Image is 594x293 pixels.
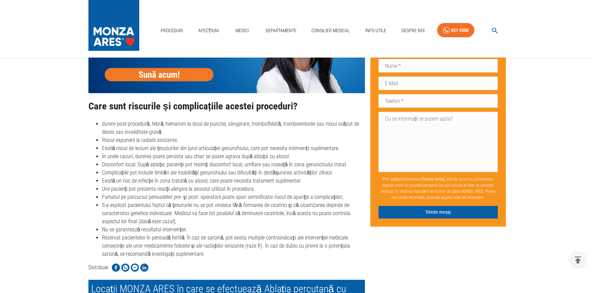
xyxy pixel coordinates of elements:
a: 031 9300 [437,23,474,38]
a: Info Utile [363,24,389,38]
li: Rezervat pacientelor în perioadă fertilă: În caz de sarcină, pot exista multiple contraindicații ... [102,234,365,258]
li: Fumatul pe parcursul perioadelor pre- şi post- operatorii poate spori semnificativ riscul de apar... [102,193,365,201]
a: Departamente [263,24,299,38]
li: durere post-procedură, febră, hematom la locul de punctie, sângerare, tromboflebită, tromboemboli... [102,120,365,136]
li: Unii pacienți pot prezenta reacții alergice la alcoolul utilizat în procedura. [102,185,365,193]
a: Medici [231,24,253,38]
li: Complicațiile pot include limitări ale mobilității genunchiului sau dificultăți în desfășurarea a... [102,169,365,177]
li: Nu se garantează rezultatul intervenției. [102,226,365,234]
img: Share on Facebook [112,264,120,272]
b: Trimite mesaj [422,177,445,182]
a: Despre Noi [399,24,427,38]
li: Există riscul de leziuni ale țesuturilor din jurul articulației genunchiului, care pot necesita i... [102,144,365,152]
li: Riscul expunerii la radiatii ionizante; [102,136,365,144]
div: 031 9300 [451,26,469,35]
p: Distribuie: [88,264,109,272]
li: Disconfort local: După ablație, pacienții pot resimți disconfort local, umflare sau roseață în zo... [102,161,365,169]
li: Există un risc de infecție în zona tratată cu alcool, care poate necesita tratament suplimentar. [102,177,365,185]
li: S-a explicat pacientului faptul că ţesuturile nu se pot vindeca fără formarea de cicatrici şi că ... [102,201,365,226]
h2: Care sunt riscurile și complicațiile acestei proceduri? [88,101,365,112]
button: Trimite mesaj [378,206,498,218]
a: Consilier Medical [309,24,353,38]
p: Prin apăsarea butonului , sunt de acord cu prelucrarea datelor mele cu caracter personal (ce pot ... [378,173,498,203]
button: delete [569,251,587,269]
img: Share on Facebook Messenger [131,264,139,272]
a: Proceduri [158,24,186,38]
a: Afecțiuni [196,24,222,38]
img: Share on LinkedIn [140,264,148,272]
li: În unele cazuri, durerea poate persista sau chiar se poate agrava după ablația cu alcool. [102,152,365,161]
img: Share on WhatsApp [121,264,129,272]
